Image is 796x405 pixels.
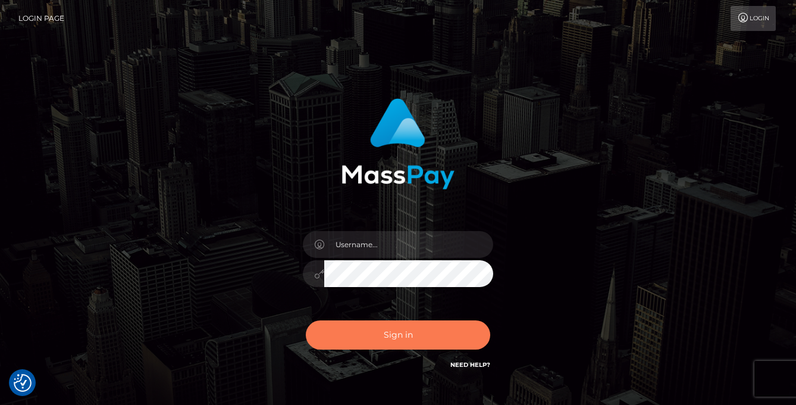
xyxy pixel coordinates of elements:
[14,374,32,392] button: Consent Preferences
[18,6,64,31] a: Login Page
[450,361,490,369] a: Need Help?
[324,231,493,258] input: Username...
[306,320,490,350] button: Sign in
[14,374,32,392] img: Revisit consent button
[341,98,455,189] img: MassPay Login
[731,6,776,31] a: Login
